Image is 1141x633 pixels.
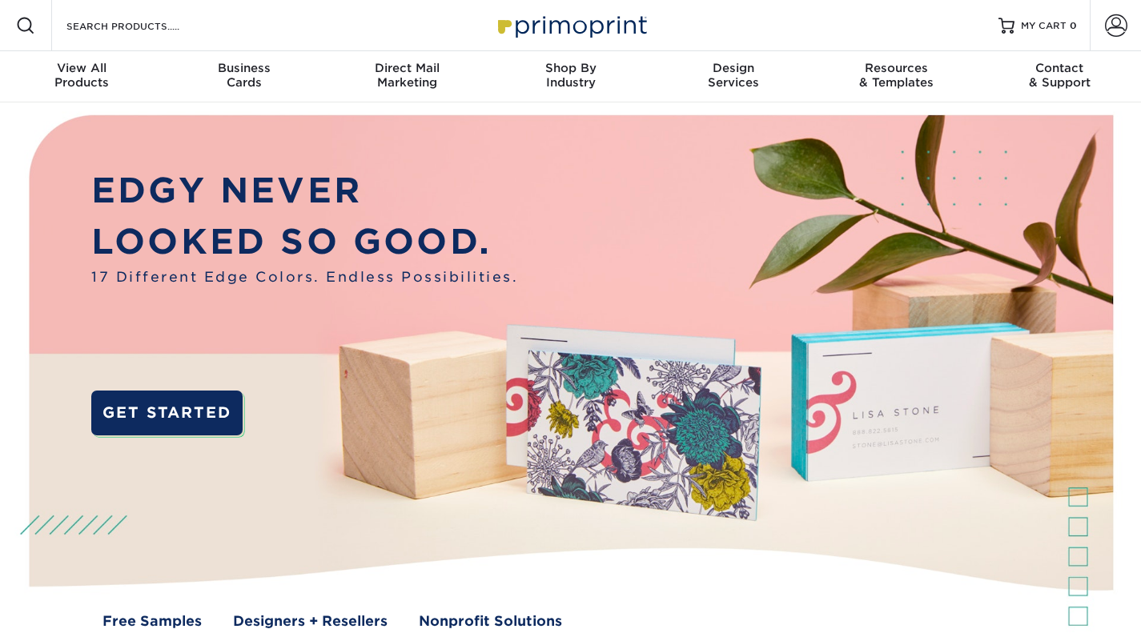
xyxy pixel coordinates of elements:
[163,61,327,75] span: Business
[978,61,1141,90] div: & Support
[491,8,651,42] img: Primoprint
[815,51,978,102] a: Resources& Templates
[419,611,562,632] a: Nonprofit Solutions
[326,61,489,75] span: Direct Mail
[489,51,653,102] a: Shop ByIndustry
[65,16,221,35] input: SEARCH PRODUCTS.....
[91,216,518,267] p: LOOKED SO GOOD.
[326,51,489,102] a: Direct MailMarketing
[978,51,1141,102] a: Contact& Support
[652,61,815,75] span: Design
[102,611,202,632] a: Free Samples
[652,61,815,90] div: Services
[489,61,653,90] div: Industry
[91,165,518,216] p: EDGY NEVER
[489,61,653,75] span: Shop By
[815,61,978,90] div: & Templates
[91,267,518,288] span: 17 Different Edge Colors. Endless Possibilities.
[1021,19,1067,33] span: MY CART
[652,51,815,102] a: DesignServices
[163,51,327,102] a: BusinessCards
[815,61,978,75] span: Resources
[91,391,243,435] a: GET STARTED
[978,61,1141,75] span: Contact
[326,61,489,90] div: Marketing
[1070,20,1077,31] span: 0
[163,61,327,90] div: Cards
[233,611,388,632] a: Designers + Resellers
